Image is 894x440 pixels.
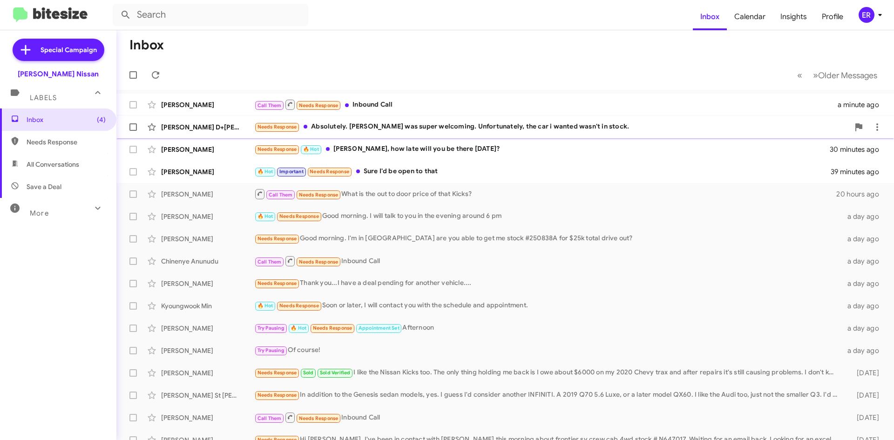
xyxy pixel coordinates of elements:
span: Sold [303,370,314,376]
span: Needs Response [299,259,339,265]
div: Inbound Call [254,99,838,110]
div: [DATE] [842,413,887,422]
div: Absolutely. [PERSON_NAME] was super welcoming. Unfortunately, the car i wanted wasn't in stock. [254,122,849,132]
div: a day ago [842,301,887,311]
div: a day ago [842,346,887,355]
div: [DATE] [842,368,887,378]
span: Try Pausing [257,325,284,331]
div: ER [859,7,874,23]
span: Needs Response [257,146,297,152]
div: [PERSON_NAME], how late will you be there [DATE]? [254,144,831,155]
span: Call Them [269,192,293,198]
div: [PERSON_NAME] [161,324,254,333]
div: a day ago [842,234,887,244]
div: a day ago [842,279,887,288]
div: [PERSON_NAME] St [PERSON_NAME] [161,391,254,400]
div: Thank you...I have a deal pending for another vehicle.... [254,278,842,289]
div: [PERSON_NAME] [161,167,254,176]
div: Inbound Call [254,412,842,423]
div: [PERSON_NAME] [161,212,254,221]
span: Important [279,169,304,175]
nav: Page navigation example [792,66,883,85]
span: Needs Response [279,303,319,309]
span: Needs Response [279,213,319,219]
span: Needs Response [257,370,297,376]
span: Needs Response [313,325,352,331]
div: Sure I'd be open to that [254,166,831,177]
span: » [813,69,818,81]
div: Inbound Call [254,255,842,267]
span: More [30,209,49,217]
span: Needs Response [299,415,339,421]
div: [PERSON_NAME] [161,145,254,154]
div: a day ago [842,324,887,333]
span: 🔥 Hot [257,303,273,309]
div: [DATE] [842,391,887,400]
span: Save a Deal [27,182,61,191]
span: Appointment Set [359,325,400,331]
button: Next [807,66,883,85]
div: In addition to the Genesis sedan models, yes. I guess I'd consider another INFINITI. A 2019 Q70 5... [254,390,842,400]
div: Good morning. I'm in [GEOGRAPHIC_DATA] are you able to get me stock #250838A for $25k total drive... [254,233,842,244]
div: [PERSON_NAME] D+[PERSON_NAME] [161,122,254,132]
span: Call Them [257,259,282,265]
div: [PERSON_NAME] [161,100,254,109]
span: 🔥 Hot [291,325,306,331]
span: Needs Response [299,192,339,198]
span: Needs Response [257,280,297,286]
span: Needs Response [310,169,349,175]
span: Sold Verified [320,370,351,376]
span: Needs Response [257,236,297,242]
div: [PERSON_NAME] [161,413,254,422]
div: [PERSON_NAME] [161,190,254,199]
a: Inbox [693,3,727,30]
div: [PERSON_NAME] [161,234,254,244]
div: [PERSON_NAME] [161,346,254,355]
div: Chinenye Anunudu [161,257,254,266]
div: Of course! [254,345,842,356]
span: Needs Response [299,102,339,108]
button: ER [851,7,884,23]
button: Previous [792,66,808,85]
div: [PERSON_NAME] [161,279,254,288]
div: a minute ago [838,100,887,109]
span: (4) [97,115,106,124]
a: Insights [773,3,814,30]
span: Inbox [27,115,106,124]
div: [PERSON_NAME] [161,368,254,378]
span: Special Campaign [41,45,97,54]
span: Try Pausing [257,347,284,353]
div: 20 hours ago [836,190,887,199]
a: Calendar [727,3,773,30]
a: Profile [814,3,851,30]
div: Kyoungwook Min [161,301,254,311]
span: Older Messages [818,70,877,81]
div: Soon or later, I will contact you with the schedule and appointment. [254,300,842,311]
span: Labels [30,94,57,102]
span: 🔥 Hot [257,213,273,219]
span: All Conversations [27,160,79,169]
div: a day ago [842,257,887,266]
span: Needs Response [257,392,297,398]
h1: Inbox [129,38,164,53]
span: Call Them [257,415,282,421]
div: I like the Nissan Kicks too. The only thing holding me back is I owe about $6000 on my 2020 Chevy... [254,367,842,378]
input: Search [113,4,308,26]
div: [PERSON_NAME] Nissan [18,69,99,79]
div: What is the out to door price of that Kicks? [254,188,836,200]
span: Needs Response [27,137,106,147]
div: 39 minutes ago [831,167,887,176]
span: 🔥 Hot [257,169,273,175]
span: Needs Response [257,124,297,130]
div: Afternoon [254,323,842,333]
span: 🔥 Hot [303,146,319,152]
a: Special Campaign [13,39,104,61]
span: « [797,69,802,81]
div: Good morning. I will talk to you in the evening around 6 pm [254,211,842,222]
div: 30 minutes ago [831,145,887,154]
div: a day ago [842,212,887,221]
